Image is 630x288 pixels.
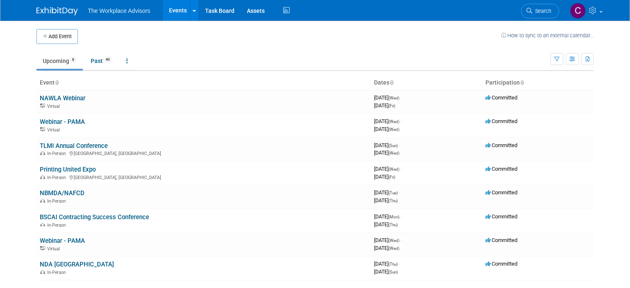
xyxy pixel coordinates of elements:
span: - [401,94,402,101]
span: [DATE] [374,94,402,101]
span: [DATE] [374,118,402,124]
span: (Wed) [389,119,399,124]
div: [GEOGRAPHIC_DATA], [GEOGRAPHIC_DATA] [40,174,367,180]
span: In-Person [47,151,68,156]
span: (Tue) [389,191,398,195]
div: [GEOGRAPHIC_DATA], [GEOGRAPHIC_DATA] [40,150,367,156]
a: NDA [GEOGRAPHIC_DATA] [40,261,114,268]
th: Participation [482,76,594,90]
span: [DATE] [374,102,395,109]
img: In-Person Event [40,151,45,155]
img: Virtual Event [40,127,45,131]
span: - [401,213,402,220]
span: (Fri) [389,175,395,179]
span: [DATE] [374,269,398,275]
span: In-Person [47,198,68,204]
span: Virtual [47,104,62,109]
span: (Fri) [389,104,395,108]
a: Webinar - PAMA [40,237,85,244]
span: In-Person [47,175,68,180]
span: (Thu) [389,198,398,203]
a: NBMDA/NAFCD [40,189,84,197]
a: Webinar - PAMA [40,118,85,126]
a: Sort by Participation Type [520,79,524,86]
a: Printing United Expo [40,166,96,173]
span: Committed [485,189,517,196]
span: (Thu) [389,262,398,266]
span: Committed [485,166,517,172]
img: ExhibitDay [36,7,78,15]
a: TLMI Annual Conference [40,142,108,150]
img: In-Person Event [40,175,45,179]
span: Committed [485,237,517,243]
span: [DATE] [374,189,400,196]
span: Committed [485,261,517,267]
img: In-Person Event [40,198,45,203]
span: [DATE] [374,221,398,227]
span: [DATE] [374,245,399,251]
span: [DATE] [374,166,402,172]
span: 49 [103,57,112,63]
span: [DATE] [374,174,395,180]
span: (Wed) [389,238,399,243]
span: Committed [485,94,517,101]
span: In-Person [47,270,68,275]
span: (Wed) [389,167,399,172]
span: (Wed) [389,96,399,100]
span: [DATE] [374,237,402,243]
span: Virtual [47,246,62,252]
img: Virtual Event [40,246,45,250]
span: (Wed) [389,246,399,251]
a: Past49 [84,53,118,69]
span: (Thu) [389,223,398,227]
span: [DATE] [374,261,400,267]
span: (Sun) [389,270,398,274]
span: (Sun) [389,143,398,148]
span: - [399,189,400,196]
span: [DATE] [374,197,398,203]
span: The Workplace Advisors [88,7,150,14]
button: Add Event [36,29,78,44]
th: Dates [371,76,482,90]
span: Committed [485,213,517,220]
a: How to sync to an external calendar... [501,32,594,39]
span: [DATE] [374,213,402,220]
span: 8 [70,57,77,63]
span: Committed [485,142,517,148]
span: [DATE] [374,150,399,156]
a: Upcoming8 [36,53,83,69]
span: - [399,261,400,267]
a: NAWLA Webinar [40,94,85,102]
span: Search [532,8,551,14]
span: - [401,237,402,243]
a: Search [521,4,559,18]
a: Sort by Event Name [55,79,59,86]
img: In-Person Event [40,270,45,274]
span: (Mon) [389,215,399,219]
span: Virtual [47,127,62,133]
img: Virtual Event [40,104,45,108]
span: (Wed) [389,127,399,132]
span: - [399,142,400,148]
span: [DATE] [374,142,400,148]
a: BSCAI Contracting Success Conference [40,213,149,221]
span: Committed [485,118,517,124]
a: Sort by Start Date [389,79,393,86]
span: [DATE] [374,126,399,132]
th: Event [36,76,371,90]
span: - [401,118,402,124]
span: (Wed) [389,151,399,155]
img: In-Person Event [40,223,45,227]
img: Claudia St. John [570,3,586,19]
span: - [401,166,402,172]
span: In-Person [47,223,68,228]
